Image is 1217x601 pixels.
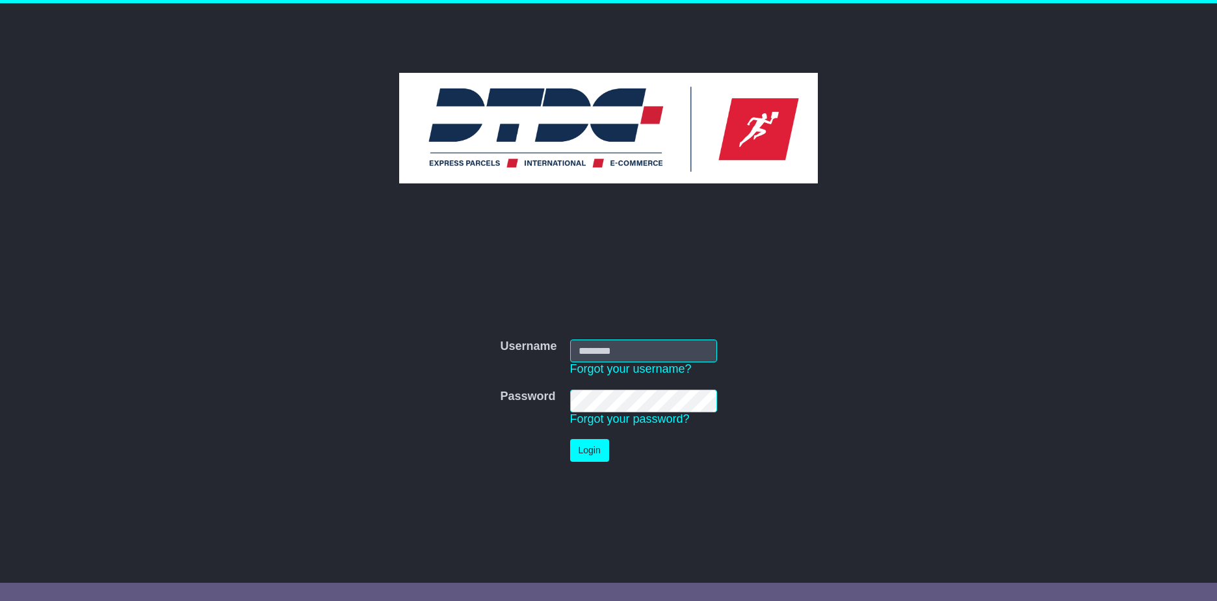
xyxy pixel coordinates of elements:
[500,340,556,354] label: Username
[399,73,818,183] img: DTDC Australia
[570,362,692,375] a: Forgot your username?
[570,439,609,462] button: Login
[570,412,690,425] a: Forgot your password?
[500,390,555,404] label: Password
